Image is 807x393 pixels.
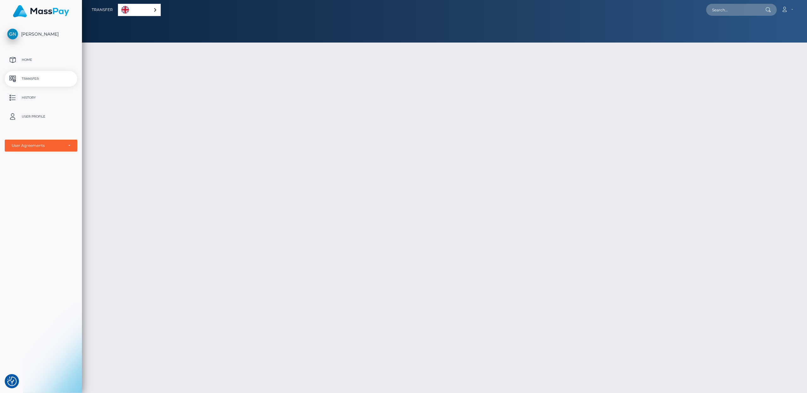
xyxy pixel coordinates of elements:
a: User Profile [5,109,77,124]
p: Transfer [7,74,75,84]
div: Language [118,4,161,16]
a: Home [5,52,77,68]
img: MassPay [13,5,69,17]
span: [PERSON_NAME] [5,31,77,37]
a: English [118,4,160,16]
button: Consent Preferences [7,377,17,386]
img: Revisit consent button [7,377,17,386]
a: Transfer [92,3,113,16]
p: Home [7,55,75,65]
p: History [7,93,75,102]
aside: Language selected: English [118,4,161,16]
p: User Profile [7,112,75,121]
div: User Agreements [12,143,63,148]
a: History [5,90,77,106]
input: Search... [706,4,765,16]
button: User Agreements [5,140,77,152]
a: Transfer [5,71,77,87]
